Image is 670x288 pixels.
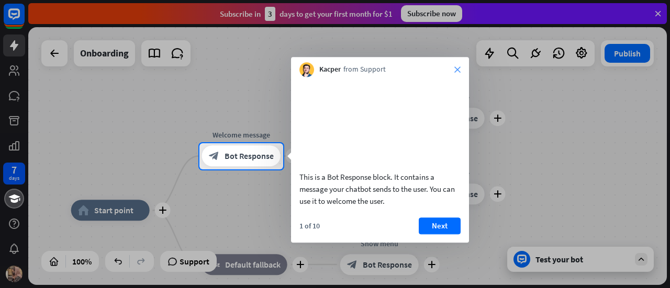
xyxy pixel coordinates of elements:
[454,66,461,73] i: close
[343,65,386,75] span: from Support
[419,217,461,234] button: Next
[225,151,274,162] span: Bot Response
[319,65,341,75] span: Kacper
[299,171,461,207] div: This is a Bot Response block. It contains a message your chatbot sends to the user. You can use i...
[209,151,219,162] i: block_bot_response
[299,221,320,231] div: 1 of 10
